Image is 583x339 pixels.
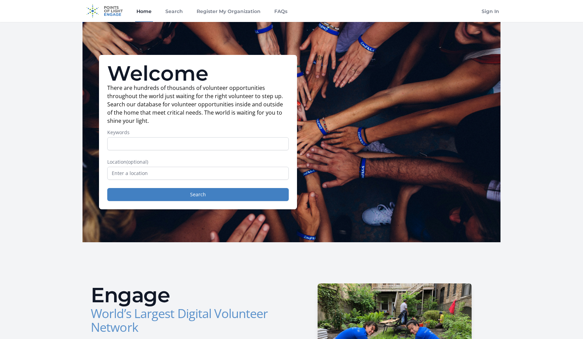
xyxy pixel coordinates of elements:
label: Location [107,159,289,165]
h1: Welcome [107,63,289,84]
button: Search [107,188,289,201]
h3: World’s Largest Digital Volunteer Network [91,307,286,334]
span: (optional) [126,159,148,165]
label: Keywords [107,129,289,136]
h2: Engage [91,285,286,305]
input: Enter a location [107,167,289,180]
p: There are hundreds of thousands of volunteer opportunities throughout the world just waiting for ... [107,84,289,125]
